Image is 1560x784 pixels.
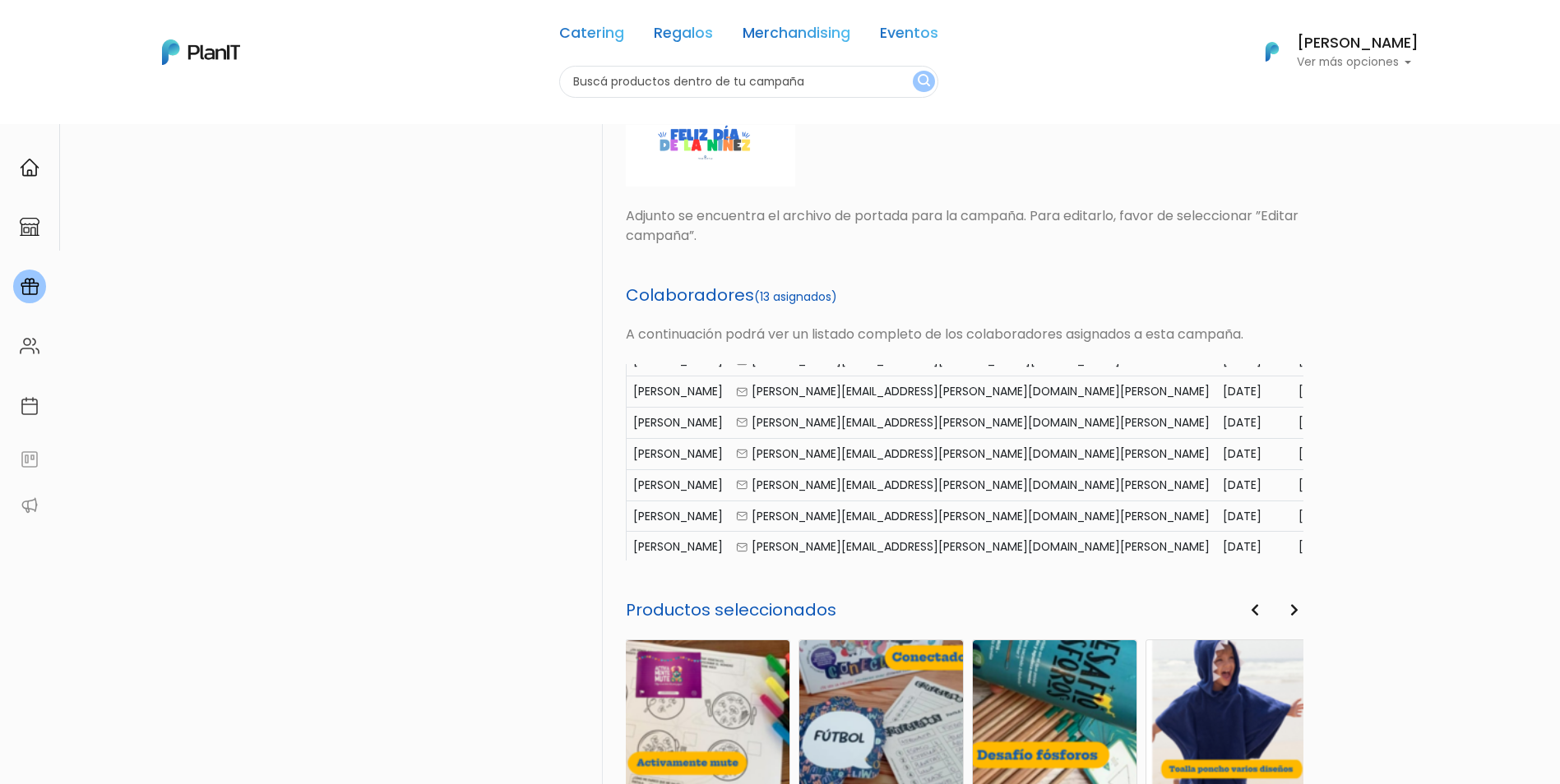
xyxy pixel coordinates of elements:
[633,414,723,431] div: [PERSON_NAME]
[85,16,237,48] div: ¿Necesitás ayuda?
[1244,30,1419,73] button: PlanIt Logo [PERSON_NAME] Ver más opciones
[743,26,850,46] a: Merchandising
[633,538,723,556] div: [PERSON_NAME]
[736,510,748,522] img: email-e55c09aa6c8f9f6eb5c8f3fb65cd82e5684b5d9eb5134d3f9629283c6a313748.svg
[1223,414,1285,431] div: [DATE]
[754,288,837,305] span: (13 asignados)
[20,158,39,178] img: home-e721727adea9d79c4d83392d1f703f7f8bce08238fde08b1acbfd93340b81755.svg
[162,39,240,65] img: PlanIt Logo
[1223,538,1285,556] div: [DATE]
[1298,414,1371,431] div: [DATE]
[626,285,1303,305] h5: Colaboradores
[880,26,938,46] a: Eventos
[736,445,1210,463] div: [PERSON_NAME][EMAIL_ADDRESS][PERSON_NAME][DOMAIN_NAME][PERSON_NAME]
[20,336,39,356] img: people-662611757002400ad9ed0e3c099ab2801c6687ba6c219adb57efc949bc21e19d.svg
[20,496,39,515] img: partners-52edf745621dab592f3b2c58e3bca9d71375a7ef29c3b500c9f145b62cc070d4.svg
[633,383,723,400] div: [PERSON_NAME]
[736,477,1210,494] div: [PERSON_NAME][EMAIL_ADDRESS][PERSON_NAME][DOMAIN_NAME][PERSON_NAME]
[1297,36,1419,51] h6: [PERSON_NAME]
[1223,508,1285,525] div: [DATE]
[559,66,938,98] input: Buscá productos dentro de tu campaña
[736,508,1210,525] div: [PERSON_NAME][EMAIL_ADDRESS][PERSON_NAME][DOMAIN_NAME][PERSON_NAME]
[1223,477,1285,494] div: [DATE]
[736,538,1210,556] div: [PERSON_NAME][EMAIL_ADDRESS][PERSON_NAME][DOMAIN_NAME][PERSON_NAME]
[626,125,795,187] img: FEL%C3%8DZ_D%C3%8DA.png
[633,508,723,525] div: [PERSON_NAME]
[20,450,39,469] img: feedback-78b5a0c8f98aac82b08bfc38622c3050aee476f2c9584af64705fc4e61158814.svg
[1254,34,1290,70] img: PlanIt Logo
[20,277,39,297] img: campaigns-02234683943229c281be62815700db0a1741e53638e28bf9629b52c665b00959.svg
[736,542,748,553] img: email-e55c09aa6c8f9f6eb5c8f3fb65cd82e5684b5d9eb5134d3f9629283c6a313748.svg
[1297,57,1419,68] p: Ver más opciones
[1298,477,1371,494] div: [DATE]
[1298,383,1371,400] div: [DATE]
[1298,445,1371,463] div: [DATE]
[736,383,1210,400] div: [PERSON_NAME][EMAIL_ADDRESS][PERSON_NAME][DOMAIN_NAME][PERSON_NAME]
[1223,445,1285,463] div: [DATE]
[559,26,624,46] a: Catering
[736,414,1210,431] div: [PERSON_NAME][EMAIL_ADDRESS][PERSON_NAME][DOMAIN_NAME][PERSON_NAME]
[1298,508,1371,525] div: [DATE]
[736,448,748,459] img: email-e55c09aa6c8f9f6eb5c8f3fb65cd82e5684b5d9eb5134d3f9629283c6a313748.svg
[626,325,1303,344] p: A continuación podrá ver un listado completo de los colaboradores asignados a esta campaña.
[736,386,748,398] img: email-e55c09aa6c8f9f6eb5c8f3fb65cd82e5684b5d9eb5134d3f9629283c6a313748.svg
[1223,383,1285,400] div: [DATE]
[633,477,723,494] div: [PERSON_NAME]
[20,217,39,237] img: marketplace-4ceaa7011d94191e9ded77b95e3339b90024bf715f7c57f8cf31f2d8c509eaba.svg
[736,417,748,428] img: email-e55c09aa6c8f9f6eb5c8f3fb65cd82e5684b5d9eb5134d3f9629283c6a313748.svg
[654,26,713,46] a: Regalos
[626,600,1303,620] h5: Productos seleccionados
[20,396,39,416] img: calendar-87d922413cdce8b2cf7b7f5f62616a5cf9e4887200fb71536465627b3292af00.svg
[736,479,748,491] img: email-e55c09aa6c8f9f6eb5c8f3fb65cd82e5684b5d9eb5134d3f9629283c6a313748.svg
[918,74,930,90] img: search_button-432b6d5273f82d61273b3651a40e1bd1b912527efae98b1b7a1b2c0702e16a8d.svg
[1298,538,1371,556] div: [DATE]
[633,445,723,463] div: [PERSON_NAME]
[626,206,1303,246] p: Adjunto se encuentra el archivo de portada para la campaña. Para editarlo, favor de seleccionar ”...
